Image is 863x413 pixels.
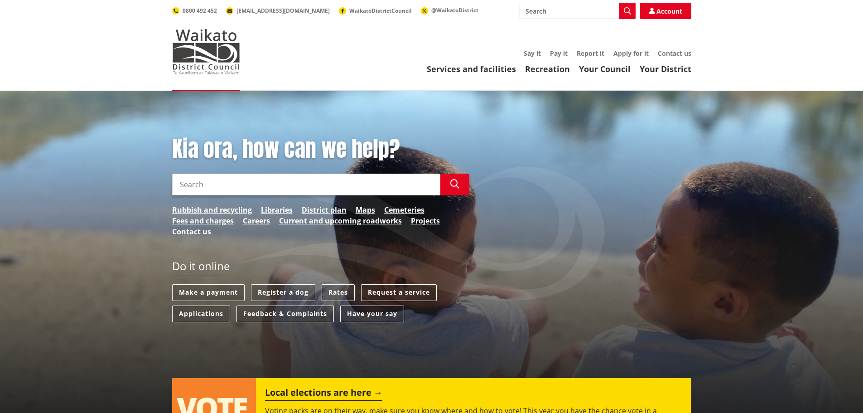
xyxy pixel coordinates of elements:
[183,7,217,15] span: 0800 492 452
[613,49,649,58] a: Apply for it
[172,226,211,237] a: Contact us
[302,204,347,215] a: District plan
[261,204,293,215] a: Libraries
[356,204,375,215] a: Maps
[339,7,412,15] a: WaikatoDistrictCouncil
[384,204,424,215] a: Cemeteries
[520,3,636,19] input: Search input
[243,215,270,226] a: Careers
[172,284,245,301] a: Make a payment
[226,7,330,15] a: [EMAIL_ADDRESS][DOMAIN_NAME]
[361,284,437,301] a: Request a service
[431,6,478,14] span: @WaikatoDistrict
[172,306,230,322] a: Applications
[265,387,382,401] h2: Local elections are here
[349,7,412,15] span: WaikatoDistrictCouncil
[525,63,570,74] a: Recreation
[236,306,334,322] a: Feedback & Complaints
[640,3,691,19] a: Account
[658,49,691,58] a: Contact us
[340,306,404,322] a: Have your say
[577,49,604,58] a: Report it
[524,49,541,58] a: Say it
[172,29,240,74] img: Waikato District Council - Te Kaunihera aa Takiwaa o Waikato
[251,284,315,301] a: Register a dog
[411,215,440,226] a: Projects
[640,63,691,74] a: Your District
[172,7,217,15] a: 0800 492 452
[172,260,230,276] h2: Do it online
[172,174,440,195] input: Search input
[172,136,469,162] h1: Kia ora, how can we help?
[427,63,516,74] a: Services and facilities
[550,49,568,58] a: Pay it
[279,215,402,226] a: Current and upcoming roadworks
[172,204,252,215] a: Rubbish and recycling
[172,215,234,226] a: Fees and charges
[421,6,478,14] a: @WaikatoDistrict
[322,284,355,301] a: Rates
[579,63,631,74] a: Your Council
[236,7,330,15] span: [EMAIL_ADDRESS][DOMAIN_NAME]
